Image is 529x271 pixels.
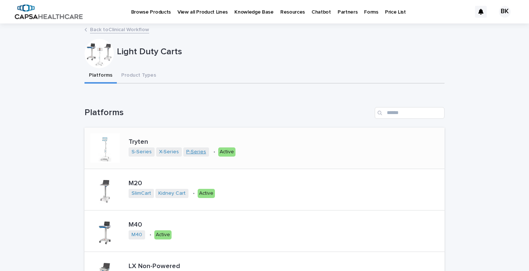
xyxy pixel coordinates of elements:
[198,189,215,198] div: Active
[117,68,161,84] button: Product Types
[213,149,215,155] p: •
[129,221,185,229] p: M40
[186,149,206,155] a: P-Series
[84,169,445,210] a: M20SlimCart Kidney Cart •Active
[90,25,149,33] a: Back toClinical Workflow
[15,4,83,19] img: B5p4sRfuTuC72oLToeu7
[499,6,511,18] div: BK
[132,232,142,238] a: M40
[159,149,179,155] a: X-Series
[132,190,151,197] a: SlimCart
[84,68,117,84] button: Platforms
[129,180,228,188] p: M20
[154,230,172,239] div: Active
[129,263,308,271] p: LX Non-Powered
[193,190,195,197] p: •
[129,138,255,146] p: Tryten
[218,147,235,157] div: Active
[84,128,445,169] a: TrytenS-Series X-Series P-Series •Active
[84,107,372,118] h1: Platforms
[158,190,186,197] a: Kidney Cart
[117,47,442,57] p: Light Duty Carts
[84,210,445,252] a: M40M40 •Active
[150,232,151,238] p: •
[132,149,152,155] a: S-Series
[375,107,445,119] input: Search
